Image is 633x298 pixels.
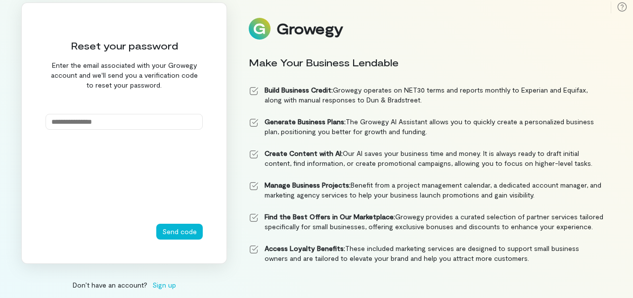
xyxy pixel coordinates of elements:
div: Make Your Business Lendable [249,55,604,69]
strong: Create Content with AI: [265,149,343,157]
span: Sign up [152,280,176,290]
li: Growegy provides a curated selection of partner services tailored specifically for small business... [249,212,604,232]
li: Our AI saves your business time and money. It is always ready to draft initial content, find info... [249,149,604,168]
strong: Access Loyalty Benefits: [265,244,345,252]
div: Reset your password [45,39,203,52]
strong: Build Business Credit: [265,86,333,94]
li: The Growegy AI Assistant allows you to quickly create a personalized business plan, positioning y... [249,117,604,137]
div: Enter the email associated with your Growegy account and we'll send you a verification code to re... [45,60,203,90]
strong: Find the Best Offers in Our Marketplace: [265,212,395,221]
div: Growegy [276,20,343,37]
img: Logo [249,18,271,40]
strong: Generate Business Plans: [265,117,346,126]
button: Send code [156,224,203,240]
div: Don’t have an account? [21,280,227,290]
li: These included marketing services are designed to support small business owners and are tailored ... [249,244,604,263]
strong: Manage Business Projects: [265,181,351,189]
li: Growegy operates on NET30 terms and reports monthly to Experian and Equifax, along with manual re... [249,85,604,105]
li: Benefit from a project management calendar, a dedicated account manager, and marketing agency ser... [249,180,604,200]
